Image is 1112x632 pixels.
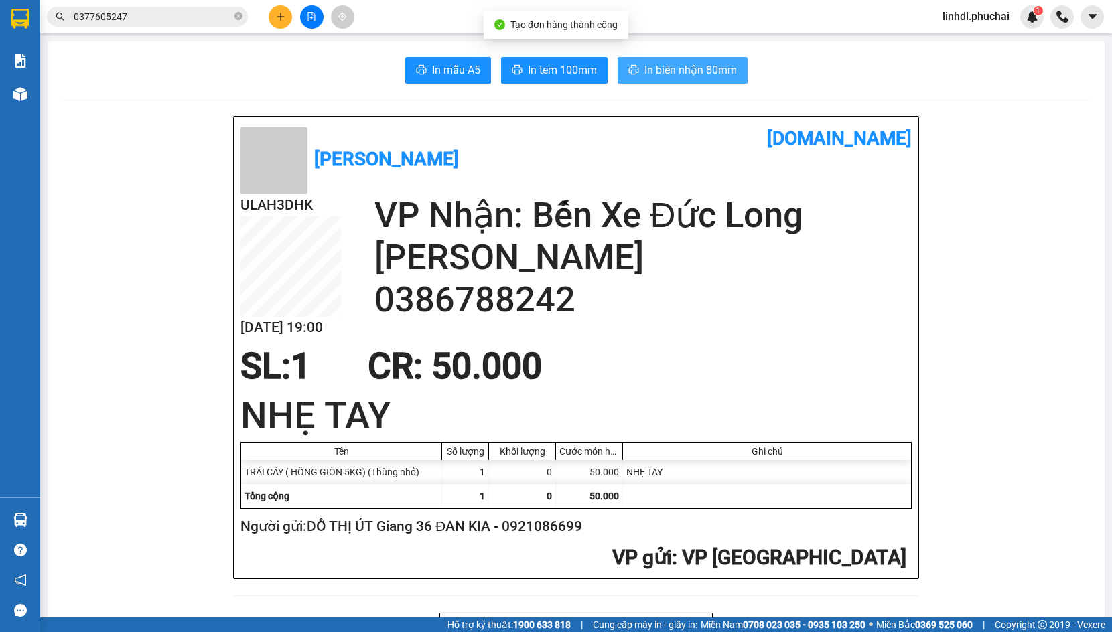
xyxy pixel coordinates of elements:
span: In mẫu A5 [432,62,480,78]
span: 1 [480,491,485,501]
span: notification [14,574,27,586]
span: check-circle [494,19,505,30]
span: close-circle [234,12,242,20]
span: printer [628,64,639,77]
div: Ghi chú [626,446,908,457]
img: solution-icon [13,54,27,68]
h2: Người gửi: DỖ THỊ ÚT Giang 36 ĐAN KIA - 0921086699 [240,516,906,538]
span: aim [338,12,347,21]
span: Tạo đơn hàng thành công [510,19,618,30]
img: warehouse-icon [13,87,27,101]
span: 50.000 [589,491,619,501]
span: search [56,12,65,21]
span: printer [512,64,523,77]
b: [DOMAIN_NAME] [767,127,912,149]
span: file-add [307,12,316,21]
div: Số lượng [445,446,485,457]
b: [PERSON_NAME] [81,31,226,54]
button: aim [331,5,354,29]
div: TRÁI CÂY ( HỒNG GIÒN 5KG) (Thùng nhỏ) [241,460,442,484]
span: In biên nhận 80mm [644,62,737,78]
img: icon-new-feature [1026,11,1038,23]
div: NHẸ TAY [623,460,911,484]
button: printerIn tem 100mm [501,57,608,84]
span: 1 [1036,6,1040,15]
img: warehouse-icon [13,513,27,527]
span: CR : 50.000 [368,345,542,387]
span: close-circle [234,11,242,23]
h2: [DATE] 19:00 [240,317,341,339]
span: | [983,617,985,632]
strong: 0369 525 060 [915,619,973,630]
div: 50.000 [556,460,623,484]
span: printer [416,64,427,77]
h2: : VP [GEOGRAPHIC_DATA] [240,544,906,572]
b: [PERSON_NAME] [314,148,459,170]
span: VP gửi [612,546,672,569]
div: Tên [245,446,438,457]
strong: 1900 633 818 [513,619,571,630]
button: plus [269,5,292,29]
span: caret-down [1087,11,1099,23]
b: [DOMAIN_NAME] [179,11,324,33]
span: Cung cấp máy in - giấy in: [593,617,697,632]
span: question-circle [14,544,27,556]
h2: 3GQJ91Q8 [7,78,108,100]
h2: VP Nhận: Bến Xe Đức Long [374,194,912,236]
span: Miền Bắc [876,617,973,632]
img: phone-icon [1056,11,1068,23]
span: linhdl.phuchai [932,8,1020,25]
div: 1 [442,460,489,484]
span: In tem 100mm [528,62,597,78]
div: Khối lượng [492,446,552,457]
span: | [581,617,583,632]
span: 1 [291,345,311,387]
span: ⚪️ [869,622,873,627]
div: 0 [489,460,556,484]
span: plus [276,12,285,21]
span: Tổng cộng [245,491,289,501]
span: 0 [547,491,552,501]
h2: ULAH3DHK [240,194,341,216]
span: Miền Nam [701,617,865,632]
h2: 0386788242 [374,279,912,321]
sup: 1 [1034,6,1043,15]
span: Hỗ trợ kỹ thuật: [447,617,571,632]
h2: VP Nhận: BX Phía Bắc BMT [70,78,324,162]
strong: 0708 023 035 - 0935 103 250 [743,619,865,630]
h2: [PERSON_NAME] [374,236,912,279]
button: caret-down [1081,5,1104,29]
button: printerIn mẫu A5 [405,57,491,84]
h1: NHẸ TAY [240,390,912,442]
button: printerIn biên nhận 80mm [618,57,748,84]
img: logo-vxr [11,9,29,29]
div: Cước món hàng [559,446,619,457]
button: file-add [300,5,324,29]
span: SL: [240,345,291,387]
input: Tìm tên, số ĐT hoặc mã đơn [74,9,232,24]
span: copyright [1038,620,1047,629]
span: message [14,604,27,617]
